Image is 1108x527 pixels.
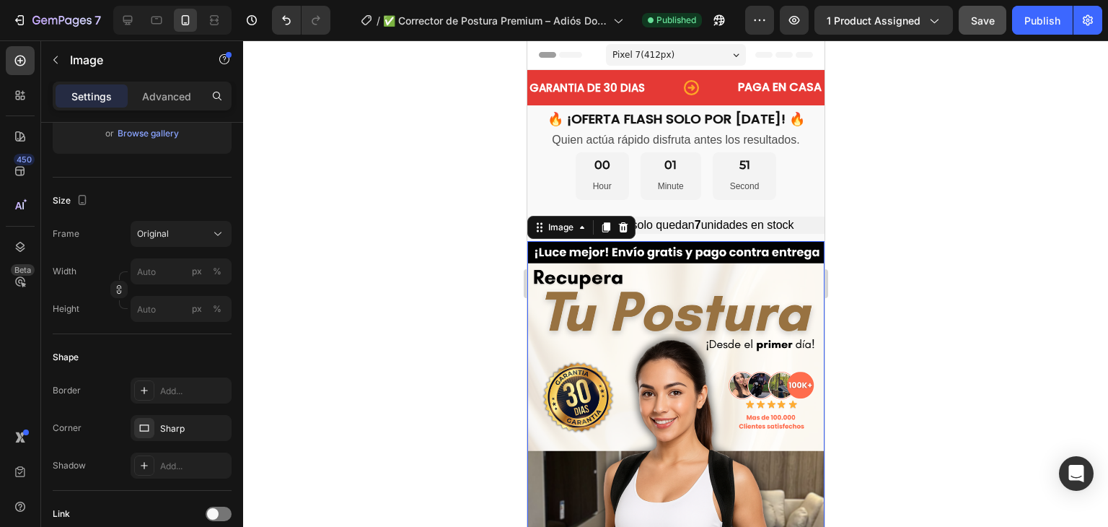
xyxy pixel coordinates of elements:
[656,14,696,27] span: Published
[94,12,101,29] p: 7
[1012,6,1073,35] button: Publish
[53,508,70,521] div: Link
[131,296,232,322] input: px%
[53,459,86,472] div: Shadow
[118,127,179,140] div: Browse gallery
[188,300,206,318] button: %
[213,265,221,278] div: %
[142,89,191,104] p: Advanced
[53,265,76,278] label: Width
[70,51,193,69] p: Image
[53,351,79,364] div: Shape
[827,13,920,28] span: 1 product assigned
[272,6,330,35] div: Undo/Redo
[53,384,81,397] div: Border
[1059,456,1094,491] div: Open Intercom Messenger
[53,227,79,240] label: Frame
[6,6,107,35] button: 7
[137,227,169,240] span: Original
[188,263,206,280] button: %
[213,302,221,315] div: %
[53,422,82,435] div: Corner
[971,14,995,27] span: Save
[71,89,112,104] p: Settings
[11,264,35,276] div: Beta
[527,40,825,527] iframe: Design area
[160,460,228,473] div: Add...
[131,221,232,247] button: Original
[814,6,953,35] button: 1 product assigned
[959,6,1006,35] button: Save
[160,385,228,398] div: Add...
[383,13,607,28] span: ✅ Corrector de Postura Premium – Adiós Dolor de Espalda®
[53,302,79,315] label: Height
[14,154,35,165] div: 450
[117,126,180,141] button: Browse gallery
[192,265,202,278] div: px
[105,125,114,142] span: or
[192,302,202,315] div: px
[208,263,226,280] button: px
[131,258,232,284] input: px%
[208,300,226,318] button: px
[160,422,228,435] div: Sharp
[1024,13,1060,28] div: Publish
[53,191,91,211] div: Size
[377,13,380,28] span: /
